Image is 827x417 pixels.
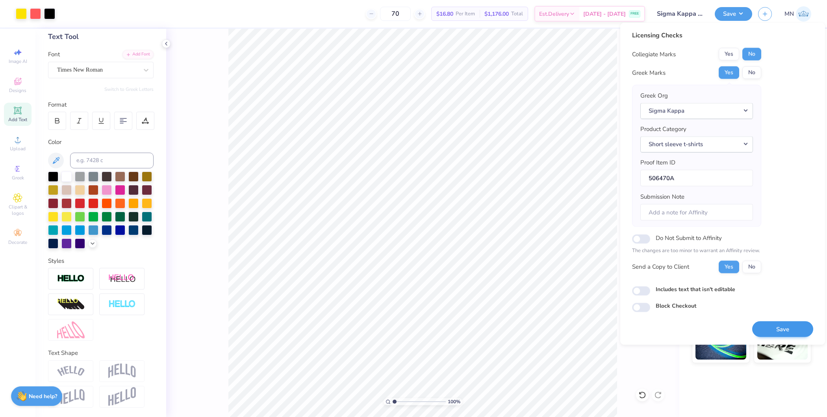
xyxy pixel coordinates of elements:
[108,274,136,284] img: Shadow
[632,31,761,40] div: Licensing Checks
[719,260,739,273] button: Yes
[57,274,85,283] img: Stroke
[640,192,684,201] label: Submission Note
[57,366,85,376] img: Arc
[456,10,475,18] span: Per Item
[8,116,27,123] span: Add Text
[57,298,85,311] img: 3d Illusion
[122,50,154,59] div: Add Font
[48,256,154,266] div: Styles
[784,6,811,22] a: MN
[57,389,85,404] img: Flag
[4,204,32,216] span: Clipart & logos
[448,398,460,405] span: 100 %
[719,48,739,61] button: Yes
[9,58,27,65] span: Image AI
[632,247,761,255] p: The changes are too minor to warrant an Affinity review.
[57,321,85,338] img: Free Distort
[48,100,154,109] div: Format
[656,233,722,243] label: Do Not Submit to Affinity
[640,204,753,221] input: Add a note for Affinity
[511,10,523,18] span: Total
[539,10,569,18] span: Est. Delivery
[719,66,739,79] button: Yes
[640,136,753,152] button: Short sleeve t-shirts
[796,6,811,22] img: Mark Navarro
[48,50,60,59] label: Font
[651,6,709,22] input: Untitled Design
[640,103,753,119] button: Sigma Kappa
[48,349,154,358] div: Text Shape
[632,68,666,77] div: Greek Marks
[108,363,136,378] img: Arch
[632,262,689,271] div: Send a Copy to Client
[784,9,794,18] span: MN
[70,153,154,168] input: e.g. 7428 c
[742,66,761,79] button: No
[8,239,27,245] span: Decorate
[29,393,57,400] strong: Need help?
[108,387,136,406] img: Rise
[9,87,26,94] span: Designs
[752,321,813,337] button: Save
[630,11,639,17] span: FREE
[632,50,676,59] div: Collegiate Marks
[48,31,154,42] div: Text Tool
[640,158,675,167] label: Proof Item ID
[48,138,154,147] div: Color
[104,86,154,92] button: Switch to Greek Letters
[380,7,411,21] input: – –
[742,48,761,61] button: No
[12,175,24,181] span: Greek
[10,146,26,152] span: Upload
[715,7,752,21] button: Save
[436,10,453,18] span: $16.80
[640,125,686,134] label: Product Category
[640,91,668,100] label: Greek Org
[656,285,735,293] label: Includes text that isn't editable
[656,301,696,310] label: Block Checkout
[742,260,761,273] button: No
[484,10,509,18] span: $1,176.00
[583,10,626,18] span: [DATE] - [DATE]
[108,300,136,309] img: Negative Space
